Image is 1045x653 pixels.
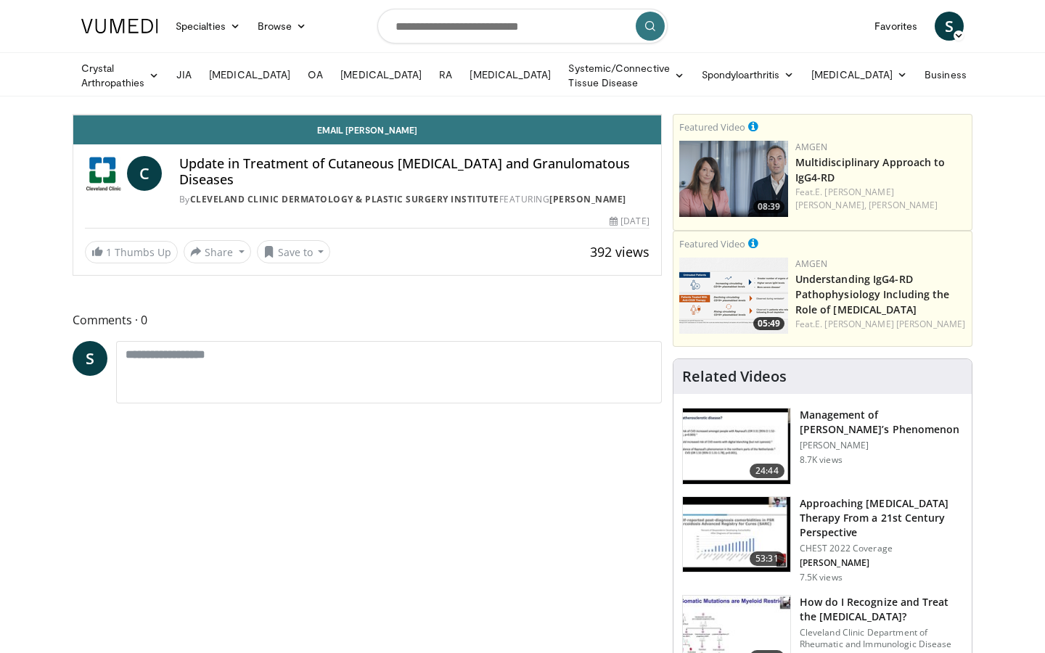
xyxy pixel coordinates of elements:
[682,408,963,485] a: 24:44 Management of [PERSON_NAME]’s Phenomenon [PERSON_NAME] 8.7K views
[560,61,692,90] a: Systemic/Connective Tissue Disease
[869,199,938,211] a: [PERSON_NAME]
[73,115,661,144] a: Email [PERSON_NAME]
[800,496,963,540] h3: Approaching [MEDICAL_DATA] Therapy From a 21st Century Perspective
[795,186,894,211] a: E. [PERSON_NAME] [PERSON_NAME],
[750,551,784,566] span: 53:31
[753,200,784,213] span: 08:39
[693,60,803,89] a: Spondyloarthritis
[332,60,430,89] a: [MEDICAL_DATA]
[683,408,790,484] img: 0ab93b1b-9cd9-47fd-b863-2caeacc814e4.150x105_q85_crop-smart_upscale.jpg
[81,19,158,33] img: VuMedi Logo
[679,141,788,217] a: 08:39
[800,454,843,466] p: 8.7K views
[106,245,112,259] span: 1
[916,60,990,89] a: Business
[795,141,828,153] a: Amgen
[683,497,790,572] img: 958c304a-d095-46c8-bb70-c585a79d59ed.150x105_q85_crop-smart_upscale.jpg
[795,318,966,331] div: Feat.
[73,341,107,376] a: S
[800,557,963,569] p: [PERSON_NAME]
[800,595,963,624] h3: How do I Recognize and Treat the [MEDICAL_DATA]?
[179,156,649,187] h4: Update in Treatment of Cutaneous [MEDICAL_DATA] and Granulomatous Diseases
[127,156,162,191] a: C
[800,543,963,554] p: CHEST 2022 Coverage
[795,155,946,184] a: Multidisciplinary Approach to IgG4-RD
[803,60,916,89] a: [MEDICAL_DATA]
[167,12,249,41] a: Specialties
[610,215,649,228] div: [DATE]
[800,572,843,583] p: 7.5K views
[377,9,668,44] input: Search topics, interventions
[430,60,461,89] a: RA
[461,60,560,89] a: [MEDICAL_DATA]
[800,408,963,437] h3: Management of [PERSON_NAME]’s Phenomenon
[682,368,787,385] h4: Related Videos
[85,241,178,263] a: 1 Thumbs Up
[682,496,963,583] a: 53:31 Approaching [MEDICAL_DATA] Therapy From a 21st Century Perspective CHEST 2022 Coverage [PER...
[800,627,963,650] p: Cleveland Clinic Department of Rheumatic and Immunologic Disease
[753,317,784,330] span: 05:49
[679,141,788,217] img: 04ce378e-5681-464e-a54a-15375da35326.png.150x105_q85_crop-smart_upscale.png
[795,272,950,316] a: Understanding IgG4-RD Pathophysiology Including the Role of [MEDICAL_DATA]
[179,193,649,206] div: By FEATURING
[795,186,966,212] div: Feat.
[190,193,499,205] a: Cleveland Clinic Dermatology & Plastic Surgery Institute
[257,240,331,263] button: Save to
[866,12,926,41] a: Favorites
[935,12,964,41] a: S
[73,311,662,329] span: Comments 0
[73,61,168,90] a: Crystal Arthropathies
[200,60,299,89] a: [MEDICAL_DATA]
[184,240,251,263] button: Share
[800,440,963,451] p: [PERSON_NAME]
[299,60,332,89] a: OA
[679,258,788,334] a: 05:49
[679,258,788,334] img: 3e5b4ad1-6d9b-4d8f-ba8e-7f7d389ba880.png.150x105_q85_crop-smart_upscale.png
[795,258,828,270] a: Amgen
[679,120,745,134] small: Featured Video
[249,12,316,41] a: Browse
[679,237,745,250] small: Featured Video
[549,193,626,205] a: [PERSON_NAME]
[750,464,784,478] span: 24:44
[590,243,649,260] span: 392 views
[815,318,965,330] a: E. [PERSON_NAME] [PERSON_NAME]
[85,156,121,191] img: Cleveland Clinic Dermatology & Plastic Surgery Institute
[168,60,200,89] a: JIA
